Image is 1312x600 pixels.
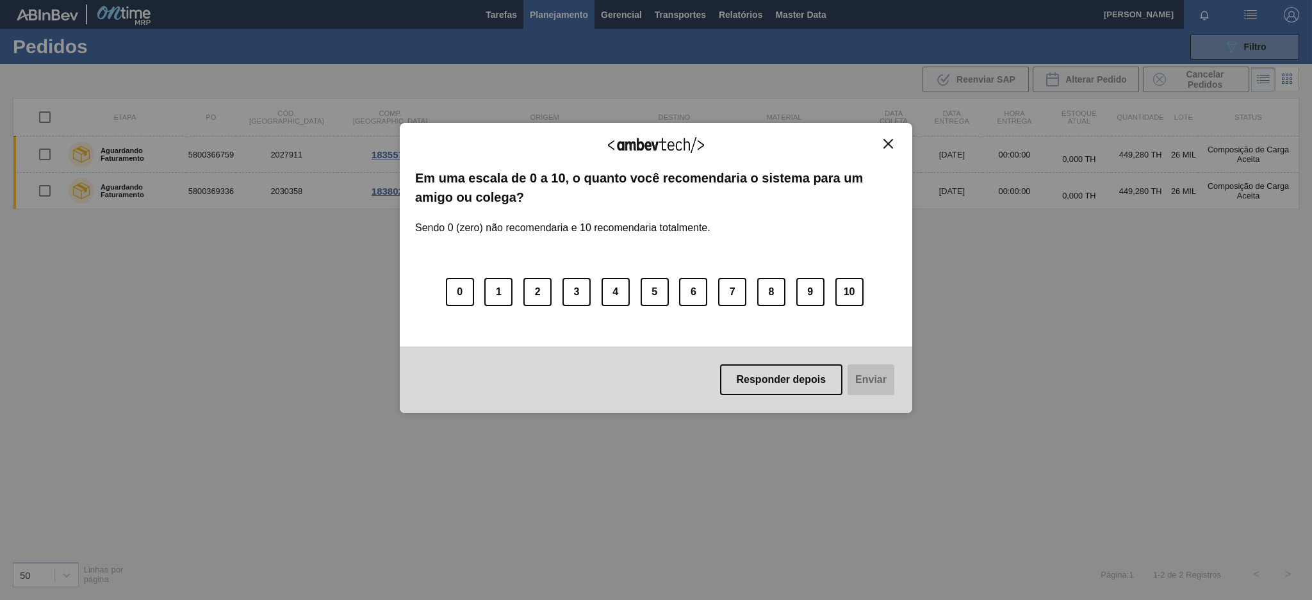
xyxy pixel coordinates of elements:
[718,278,746,306] button: 7
[446,278,474,306] button: 0
[641,278,669,306] button: 5
[880,138,897,149] button: Close
[796,278,824,306] button: 9
[608,137,704,153] img: Logo Ambevtech
[523,278,552,306] button: 2
[562,278,591,306] button: 3
[757,278,785,306] button: 8
[679,278,707,306] button: 6
[415,207,710,234] label: Sendo 0 (zero) não recomendaria e 10 recomendaria totalmente.
[720,364,843,395] button: Responder depois
[883,139,893,149] img: Close
[602,278,630,306] button: 4
[835,278,864,306] button: 10
[415,168,897,207] label: Em uma escala de 0 a 10, o quanto você recomendaria o sistema para um amigo ou colega?
[484,278,512,306] button: 1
